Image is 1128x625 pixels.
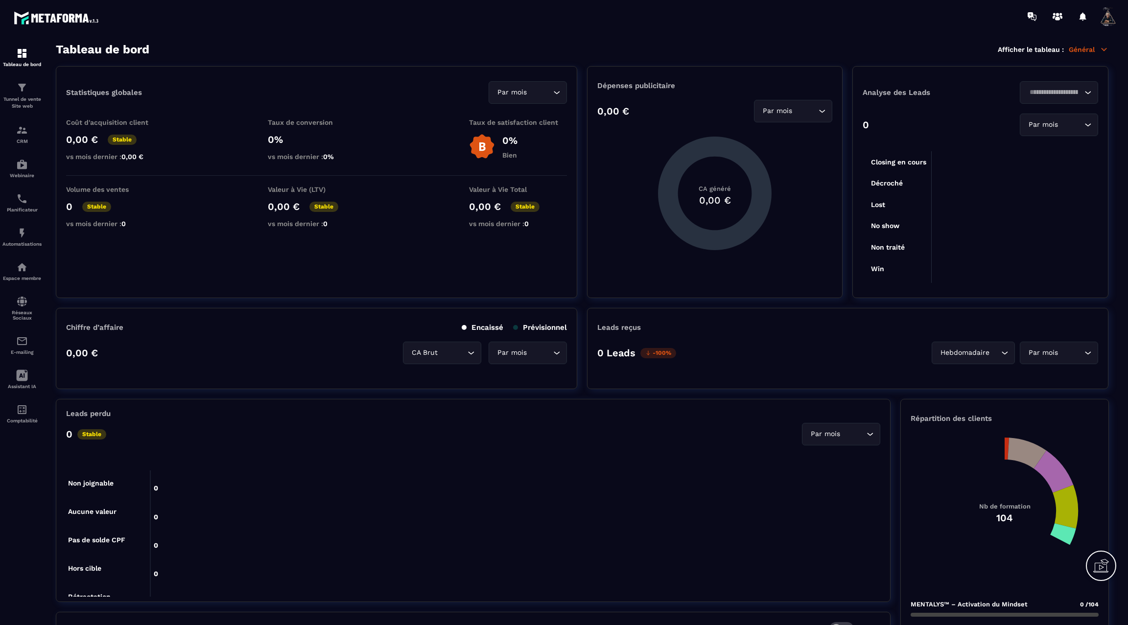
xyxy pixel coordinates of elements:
tspan: Rétractation [68,593,111,601]
p: Tableau de bord [2,62,42,67]
p: MENTALYS™ – Activation du Mindset [911,601,1028,608]
p: Stable [82,202,111,212]
a: accountantaccountantComptabilité [2,396,42,431]
span: Hebdomadaire [938,347,991,358]
tspan: Non traité [871,243,905,251]
span: 0 [121,220,126,228]
a: automationsautomationsAutomatisations [2,220,42,254]
p: Stable [511,202,540,212]
tspan: Closing en cours [871,158,926,166]
span: Par mois [808,429,842,440]
a: formationformationCRM [2,117,42,151]
p: Dépenses publicitaire [597,81,832,90]
span: 0 [323,220,328,228]
span: 0 /104 [1080,601,1099,608]
a: social-networksocial-networkRéseaux Sociaux [2,288,42,328]
p: 0 [863,119,869,131]
p: vs mois dernier : [268,153,366,161]
div: Search for option [489,342,567,364]
img: automations [16,159,28,170]
p: Statistiques globales [66,88,142,97]
input: Search for option [529,347,551,358]
p: 0 [66,428,72,440]
span: Par mois [1026,347,1060,358]
p: Taux de conversion [268,118,366,126]
p: vs mois dernier : [66,220,164,228]
a: emailemailE-mailing [2,328,42,362]
p: vs mois dernier : [469,220,567,228]
p: 0 [66,201,72,212]
p: Volume des ventes [66,185,164,193]
div: Search for option [754,100,832,122]
p: 0% [268,134,366,145]
p: 0,00 € [597,105,629,117]
input: Search for option [1060,347,1082,358]
p: E-mailing [2,349,42,355]
input: Search for option [1026,87,1082,98]
span: Par mois [495,87,529,98]
input: Search for option [529,87,551,98]
p: Encaissé [462,323,503,332]
p: Général [1069,45,1108,54]
img: email [16,335,28,347]
p: 0% [502,135,517,146]
a: formationformationTableau de bord [2,40,42,74]
a: Assistant IA [2,362,42,396]
p: Stable [108,135,137,145]
p: 0 Leads [597,347,635,359]
span: Par mois [1026,119,1060,130]
div: Search for option [802,423,880,445]
div: Search for option [1020,114,1098,136]
p: 0,00 € [469,201,501,212]
p: 0,00 € [66,134,98,145]
p: Stable [309,202,338,212]
p: Répartition des clients [911,414,1099,423]
tspan: Win [871,265,884,273]
span: 0 [524,220,529,228]
div: Search for option [489,81,567,104]
img: automations [16,227,28,239]
span: CA Brut [409,347,440,358]
p: Valeur à Vie (LTV) [268,185,366,193]
p: CRM [2,139,42,144]
tspan: Décroché [871,179,903,187]
p: Réseaux Sociaux [2,310,42,321]
p: Afficher le tableau : [998,46,1064,53]
p: Leads perdu [66,409,111,418]
img: accountant [16,404,28,416]
p: Prévisionnel [513,323,567,332]
tspan: Lost [871,201,885,208]
input: Search for option [794,106,816,116]
p: Taux de satisfaction client [469,118,567,126]
a: automationsautomationsEspace membre [2,254,42,288]
p: Planificateur [2,207,42,212]
a: schedulerschedulerPlanificateur [2,185,42,220]
img: social-network [16,296,28,307]
img: scheduler [16,193,28,205]
a: formationformationTunnel de vente Site web [2,74,42,117]
p: Chiffre d’affaire [66,323,123,332]
div: Search for option [1020,342,1098,364]
p: Assistant IA [2,384,42,389]
input: Search for option [991,347,999,358]
p: 0,00 € [268,201,300,212]
p: Analyse des Leads [863,88,981,97]
tspan: Hors cible [68,564,101,572]
tspan: Pas de solde CPF [68,536,125,544]
p: 0,00 € [66,347,98,359]
a: automationsautomationsWebinaire [2,151,42,185]
span: Par mois [760,106,794,116]
input: Search for option [842,429,864,440]
div: Search for option [932,342,1015,364]
p: Espace membre [2,276,42,281]
div: Search for option [1020,81,1098,104]
input: Search for option [1060,119,1082,130]
p: Webinaire [2,173,42,178]
img: formation [16,82,28,93]
img: b-badge-o.b3b20ee6.svg [469,134,495,160]
p: vs mois dernier : [268,220,366,228]
p: Automatisations [2,241,42,247]
p: Valeur à Vie Total [469,185,567,193]
p: Leads reçus [597,323,641,332]
span: 0% [323,153,334,161]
